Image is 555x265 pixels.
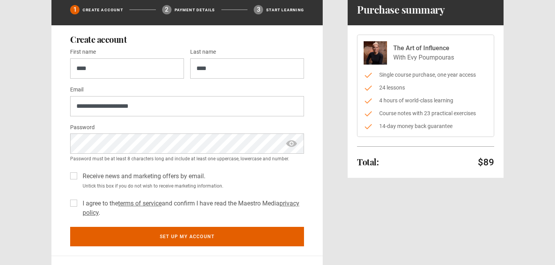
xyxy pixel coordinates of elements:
small: Untick this box if you do not wish to receive marketing information. [80,183,304,190]
button: Set up my account [70,227,304,246]
label: Receive news and marketing offers by email. [80,172,205,181]
h2: Create account [70,35,304,44]
p: Start learning [266,7,304,13]
h1: Purchase summary [357,4,445,16]
small: Password must be at least 8 characters long and include at least one uppercase, lowercase and num... [70,155,304,162]
p: $89 [478,156,494,168]
li: 4 hours of world-class learning [364,97,488,105]
label: First name [70,47,96,57]
p: Create Account [83,7,123,13]
li: 14-day money back guarantee [364,122,488,130]
div: 3 [254,5,263,14]
p: The Art of Influence [393,44,454,53]
div: 2 [162,5,171,14]
p: With Evy Poumpouras [393,53,454,62]
span: show password [285,133,298,154]
li: Single course purchase, one year access [364,71,488,79]
label: Last name [190,47,216,57]
label: Password [70,123,95,132]
li: 24 lessons [364,84,488,92]
li: Course notes with 23 practical exercises [364,109,488,118]
label: Email [70,85,83,95]
label: I agree to the and confirm I have read the Maestro Media . [80,199,304,218]
div: 1 [70,5,80,14]
p: Payment details [175,7,215,13]
a: terms of service [118,200,162,207]
h2: Total: [357,157,378,167]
